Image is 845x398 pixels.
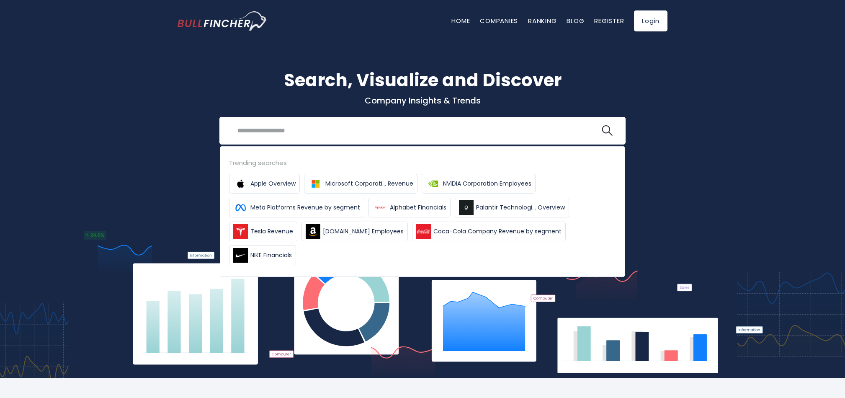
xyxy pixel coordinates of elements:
[451,16,470,25] a: Home
[455,198,569,217] a: Palantir Technologi... Overview
[602,125,613,136] img: search icon
[229,158,616,168] div: Trending searches
[229,198,364,217] a: Meta Platforms Revenue by segment
[443,179,531,188] span: NVIDIA Corporation Employees
[528,16,556,25] a: Ranking
[250,203,360,212] span: Meta Platforms Revenue by segment
[178,161,667,170] p: What's trending
[422,174,536,194] a: NVIDIA Corporation Employees
[304,174,417,194] a: Microsoft Corporati... Revenue
[412,222,566,241] a: Coca-Cola Company Revenue by segment
[325,179,413,188] span: Microsoft Corporati... Revenue
[229,222,297,241] a: Tesla Revenue
[368,198,451,217] a: Alphabet Financials
[178,11,268,31] img: bullfincher logo
[480,16,518,25] a: Companies
[433,227,562,236] span: Coca-Cola Company Revenue by segment
[250,179,296,188] span: Apple Overview
[178,95,667,106] p: Company Insights & Trends
[229,174,300,194] a: Apple Overview
[250,251,292,260] span: NIKE Financials
[178,67,667,93] h1: Search, Visualize and Discover
[323,227,404,236] span: [DOMAIN_NAME] Employees
[301,222,408,241] a: [DOMAIN_NAME] Employees
[390,203,446,212] span: Alphabet Financials
[594,16,624,25] a: Register
[476,203,565,212] span: Palantir Technologi... Overview
[634,10,667,31] a: Login
[229,246,296,265] a: NIKE Financials
[250,227,293,236] span: Tesla Revenue
[567,16,584,25] a: Blog
[178,11,268,31] a: Go to homepage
